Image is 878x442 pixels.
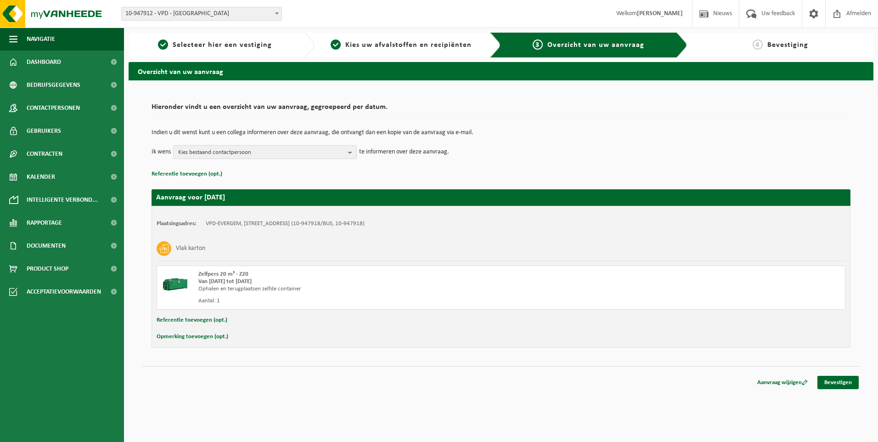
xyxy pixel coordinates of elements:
span: Overzicht van uw aanvraag [547,41,644,49]
span: Gebruikers [27,119,61,142]
td: VPD-EVERGEM, [STREET_ADDRESS] (10-947918/BUS, 10-947918) [206,220,365,227]
strong: Van [DATE] tot [DATE] [198,278,252,284]
strong: Plaatsingsadres: [157,221,197,227]
a: 2Kies uw afvalstoffen en recipiënten [320,40,483,51]
span: 4 [753,40,763,50]
strong: [PERSON_NAME] [637,10,683,17]
span: 3 [533,40,543,50]
span: Dashboard [27,51,61,74]
img: HK-XZ-20-GN-00.png [162,271,189,298]
a: 1Selecteer hier een vestiging [133,40,297,51]
div: Ophalen en terugplaatsen zelfde container [198,285,538,293]
span: Rapportage [27,211,62,234]
span: Acceptatievoorwaarden [27,280,101,303]
p: te informeren over deze aanvraag. [359,145,449,159]
span: Kalender [27,165,55,188]
span: 2 [331,40,341,50]
a: Bevestigen [817,376,859,389]
span: Selecteer hier een vestiging [173,41,272,49]
p: Ik wens [152,145,171,159]
span: 1 [158,40,168,50]
h2: Overzicht van uw aanvraag [129,62,873,80]
span: 10-947912 - VPD - ASSE [121,7,282,21]
span: 10-947912 - VPD - ASSE [122,7,281,20]
span: Bedrijfsgegevens [27,74,80,96]
span: Navigatie [27,28,55,51]
div: Aantal: 1 [198,297,538,305]
h3: Vlak karton [176,241,205,256]
span: Product Shop [27,257,68,280]
span: Zelfpers 20 m³ - Z20 [198,271,248,277]
a: Aanvraag wijzigen [750,376,815,389]
span: Kies uw afvalstoffen en recipiënten [345,41,472,49]
button: Opmerking toevoegen (opt.) [157,331,228,343]
span: Contracten [27,142,62,165]
span: Bevestiging [767,41,808,49]
button: Referentie toevoegen (opt.) [152,168,222,180]
span: Intelligente verbond... [27,188,98,211]
h2: Hieronder vindt u een overzicht van uw aanvraag, gegroepeerd per datum. [152,103,850,116]
span: Documenten [27,234,66,257]
button: Referentie toevoegen (opt.) [157,314,227,326]
button: Kies bestaand contactpersoon [173,145,357,159]
p: Indien u dit wenst kunt u een collega informeren over deze aanvraag, die ontvangt dan een kopie v... [152,130,850,136]
strong: Aanvraag voor [DATE] [156,194,225,201]
span: Contactpersonen [27,96,80,119]
span: Kies bestaand contactpersoon [178,146,344,159]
